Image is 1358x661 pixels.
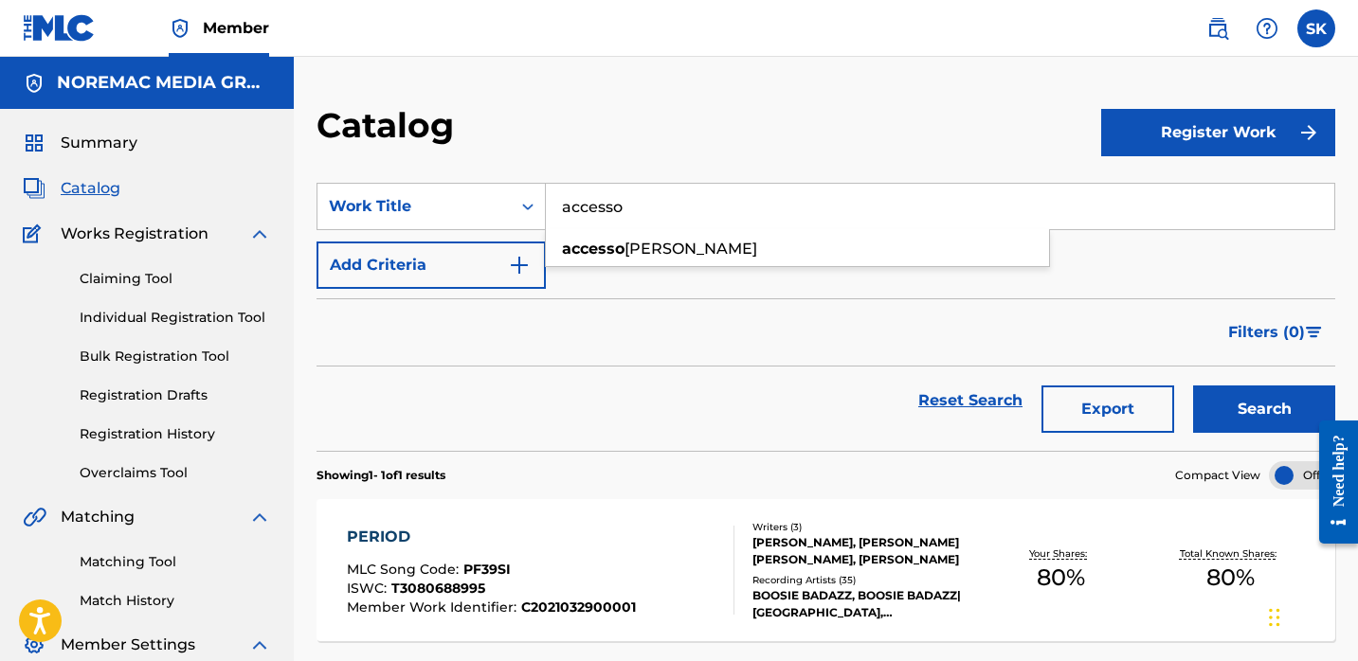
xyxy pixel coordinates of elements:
a: Match History [80,591,271,611]
div: [PERSON_NAME], [PERSON_NAME] [PERSON_NAME], [PERSON_NAME] [752,534,976,568]
span: Compact View [1175,467,1260,484]
img: help [1256,17,1278,40]
img: Member Settings [23,634,45,656]
button: Filters (0) [1217,309,1335,356]
span: Member Work Identifier : [347,598,521,616]
div: Work Title [329,195,499,218]
span: Member Settings [61,634,195,656]
span: C2021032900001 [521,598,636,616]
span: 80 % [1206,561,1255,595]
a: CatalogCatalog [23,177,120,200]
button: Add Criteria [317,241,546,289]
p: Total Known Shares: [1180,546,1281,561]
button: Search [1193,385,1335,433]
img: expand [248,223,271,245]
div: BOOSIE BADAZZ, BOOSIE BADAZZ|[GEOGRAPHIC_DATA], [GEOGRAPHIC_DATA]|[GEOGRAPHIC_DATA], [GEOGRAPHIC_... [752,587,976,621]
span: Summary [61,132,137,154]
a: Bulk Registration Tool [80,347,271,366]
span: Member [203,17,269,39]
img: Catalog [23,177,45,200]
a: Claiming Tool [80,269,271,289]
span: ISWC : [347,580,391,597]
span: [PERSON_NAME] [625,240,757,258]
span: Catalog [61,177,120,200]
a: SummarySummary [23,132,137,154]
a: Reset Search [909,380,1032,421]
p: Showing 1 - 1 of 1 results [317,467,445,484]
button: Export [1041,385,1174,433]
span: MLC Song Code : [347,561,463,578]
a: Registration Drafts [80,385,271,405]
button: Register Work [1101,109,1335,156]
img: Summary [23,132,45,154]
a: Public Search [1199,9,1237,47]
span: T3080688995 [391,580,485,597]
span: Works Registration [61,223,208,245]
img: Matching [23,506,46,528]
img: Accounts [23,72,45,95]
iframe: Resource Center [1305,406,1358,559]
div: Recording Artists ( 35 ) [752,573,976,587]
div: Writers ( 3 ) [752,520,976,534]
strong: accesso [562,240,625,258]
p: Your Shares: [1029,546,1092,561]
span: 80 % [1037,561,1085,595]
a: Registration History [80,424,271,444]
span: Matching [61,506,135,528]
img: filter [1306,327,1322,338]
img: Works Registration [23,223,47,245]
h5: NOREMAC MEDIA GROUP [57,72,271,94]
span: Filters ( 0 ) [1228,321,1305,344]
div: Drag [1269,589,1280,646]
img: expand [248,506,271,528]
img: 9d2ae6d4665cec9f34b9.svg [508,254,531,277]
form: Search Form [317,183,1335,451]
a: Matching Tool [80,552,271,572]
div: User Menu [1297,9,1335,47]
a: Individual Registration Tool [80,308,271,328]
img: expand [248,634,271,656]
a: PERIODMLC Song Code:PF39SIISWC:T3080688995Member Work Identifier:C2021032900001Writers (3)[PERSON... [317,499,1335,641]
div: Help [1248,9,1286,47]
img: Top Rightsholder [169,17,191,40]
div: PERIOD [347,526,636,548]
span: PF39SI [463,561,511,578]
img: f7272a7cc735f4ea7f67.svg [1297,121,1320,144]
iframe: Chat Widget [1263,570,1358,661]
img: MLC Logo [23,14,96,42]
img: search [1206,17,1229,40]
a: Overclaims Tool [80,463,271,483]
h2: Catalog [317,104,463,147]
